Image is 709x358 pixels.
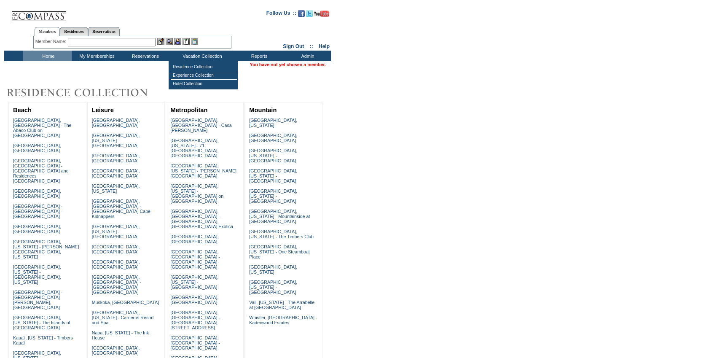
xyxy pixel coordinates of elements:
[13,224,61,234] a: [GEOGRAPHIC_DATA], [GEOGRAPHIC_DATA]
[170,138,218,158] a: [GEOGRAPHIC_DATA], [US_STATE] - 71 [GEOGRAPHIC_DATA], [GEOGRAPHIC_DATA]
[157,38,164,45] img: b_edit.gif
[13,290,62,310] a: [GEOGRAPHIC_DATA] - [GEOGRAPHIC_DATA][PERSON_NAME], [GEOGRAPHIC_DATA]
[249,280,297,295] a: [GEOGRAPHIC_DATA], [US_STATE] - [GEOGRAPHIC_DATA]
[170,295,218,305] a: [GEOGRAPHIC_DATA], [GEOGRAPHIC_DATA]
[249,209,310,224] a: [GEOGRAPHIC_DATA], [US_STATE] - Mountainside at [GEOGRAPHIC_DATA]
[35,38,68,45] div: Member Name:
[170,183,223,204] a: [GEOGRAPHIC_DATA], [US_STATE] - [GEOGRAPHIC_DATA] on [GEOGRAPHIC_DATA]
[92,244,140,254] a: [GEOGRAPHIC_DATA], [GEOGRAPHIC_DATA]
[92,118,140,128] a: [GEOGRAPHIC_DATA], [GEOGRAPHIC_DATA]
[191,38,198,45] img: b_calculator.gif
[92,224,140,239] a: [GEOGRAPHIC_DATA], [US_STATE] - [GEOGRAPHIC_DATA]
[13,118,72,138] a: [GEOGRAPHIC_DATA], [GEOGRAPHIC_DATA] - The Abaco Club on [GEOGRAPHIC_DATA]
[92,310,154,325] a: [GEOGRAPHIC_DATA], [US_STATE] - Carneros Resort and Spa
[170,118,231,133] a: [GEOGRAPHIC_DATA], [GEOGRAPHIC_DATA] - Casa [PERSON_NAME]
[249,188,297,204] a: [GEOGRAPHIC_DATA], [US_STATE] - [GEOGRAPHIC_DATA]
[319,43,330,49] a: Help
[13,239,79,259] a: [GEOGRAPHIC_DATA], [US_STATE] - [PERSON_NAME][GEOGRAPHIC_DATA], [US_STATE]
[169,51,234,61] td: Vacation Collection
[306,13,313,18] a: Follow us on Twitter
[120,51,169,61] td: Reservations
[171,80,237,88] td: Hotel Collection
[282,51,331,61] td: Admin
[249,168,297,183] a: [GEOGRAPHIC_DATA], [US_STATE] - [GEOGRAPHIC_DATA]
[171,71,237,80] td: Experience Collection
[92,345,140,355] a: [GEOGRAPHIC_DATA], [GEOGRAPHIC_DATA]
[13,188,61,199] a: [GEOGRAPHIC_DATA], [GEOGRAPHIC_DATA]
[23,51,72,61] td: Home
[92,275,141,295] a: [GEOGRAPHIC_DATA], [GEOGRAPHIC_DATA] - [GEOGRAPHIC_DATA] [GEOGRAPHIC_DATA]
[170,335,220,350] a: [GEOGRAPHIC_DATA], [GEOGRAPHIC_DATA] - [GEOGRAPHIC_DATA]
[249,315,317,325] a: Whistler, [GEOGRAPHIC_DATA] - Kadenwood Estates
[183,38,190,45] img: Reservations
[171,63,237,71] td: Residence Collection
[234,51,282,61] td: Reports
[11,4,66,22] img: Compass Home
[249,300,314,310] a: Vail, [US_STATE] - The Arrabelle at [GEOGRAPHIC_DATA]
[92,330,149,340] a: Napa, [US_STATE] - The Ink House
[170,249,220,269] a: [GEOGRAPHIC_DATA], [GEOGRAPHIC_DATA] - [GEOGRAPHIC_DATA] [GEOGRAPHIC_DATA]
[13,315,70,330] a: [GEOGRAPHIC_DATA], [US_STATE] - The Islands of [GEOGRAPHIC_DATA]
[314,13,329,18] a: Subscribe to our YouTube Channel
[170,163,236,178] a: [GEOGRAPHIC_DATA], [US_STATE] - [PERSON_NAME][GEOGRAPHIC_DATA]
[92,168,140,178] a: [GEOGRAPHIC_DATA], [GEOGRAPHIC_DATA]
[13,143,61,153] a: [GEOGRAPHIC_DATA], [GEOGRAPHIC_DATA]
[170,209,233,229] a: [GEOGRAPHIC_DATA], [GEOGRAPHIC_DATA] - [GEOGRAPHIC_DATA], [GEOGRAPHIC_DATA] Exotica
[170,234,218,244] a: [GEOGRAPHIC_DATA], [GEOGRAPHIC_DATA]
[4,84,169,101] img: Destinations by Exclusive Resorts
[88,27,120,36] a: Reservations
[298,13,305,18] a: Become our fan on Facebook
[170,310,220,330] a: [GEOGRAPHIC_DATA], [GEOGRAPHIC_DATA] - [GEOGRAPHIC_DATA][STREET_ADDRESS]
[13,107,32,113] a: Beach
[166,38,173,45] img: View
[310,43,313,49] span: ::
[13,335,73,345] a: Kaua'i, [US_STATE] - Timbers Kaua'i
[35,27,60,36] a: Members
[170,275,218,290] a: [GEOGRAPHIC_DATA], [US_STATE] - [GEOGRAPHIC_DATA]
[72,51,120,61] td: My Memberships
[92,300,159,305] a: Muskoka, [GEOGRAPHIC_DATA]
[92,259,140,269] a: [GEOGRAPHIC_DATA], [GEOGRAPHIC_DATA]
[249,133,297,143] a: [GEOGRAPHIC_DATA], [GEOGRAPHIC_DATA]
[249,264,297,275] a: [GEOGRAPHIC_DATA], [US_STATE]
[13,158,69,183] a: [GEOGRAPHIC_DATA], [GEOGRAPHIC_DATA] - [GEOGRAPHIC_DATA] and Residences [GEOGRAPHIC_DATA]
[249,148,297,163] a: [GEOGRAPHIC_DATA], [US_STATE] - [GEOGRAPHIC_DATA]
[13,264,61,285] a: [GEOGRAPHIC_DATA], [US_STATE] - [GEOGRAPHIC_DATA], [US_STATE]
[92,199,150,219] a: [GEOGRAPHIC_DATA], [GEOGRAPHIC_DATA] - [GEOGRAPHIC_DATA] Cape Kidnappers
[266,9,296,19] td: Follow Us ::
[60,27,88,36] a: Residences
[92,153,140,163] a: [GEOGRAPHIC_DATA], [GEOGRAPHIC_DATA]
[306,10,313,17] img: Follow us on Twitter
[170,107,207,113] a: Metropolitan
[250,62,326,67] span: You have not yet chosen a member.
[249,118,297,128] a: [GEOGRAPHIC_DATA], [US_STATE]
[92,133,140,148] a: [GEOGRAPHIC_DATA], [US_STATE] - [GEOGRAPHIC_DATA]
[92,183,140,194] a: [GEOGRAPHIC_DATA], [US_STATE]
[249,244,310,259] a: [GEOGRAPHIC_DATA], [US_STATE] - One Steamboat Place
[314,11,329,17] img: Subscribe to our YouTube Channel
[249,107,277,113] a: Mountain
[298,10,305,17] img: Become our fan on Facebook
[249,229,314,239] a: [GEOGRAPHIC_DATA], [US_STATE] - The Timbers Club
[13,204,62,219] a: [GEOGRAPHIC_DATA] - [GEOGRAPHIC_DATA] - [GEOGRAPHIC_DATA]
[92,107,114,113] a: Leisure
[283,43,304,49] a: Sign Out
[174,38,181,45] img: Impersonate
